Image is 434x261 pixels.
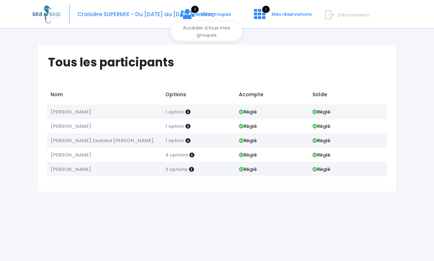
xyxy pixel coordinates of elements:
strong: Réglé [239,166,257,173]
strong: Réglé [312,152,330,158]
span: Croisière SUPERMIX - Du [DATE] au [DATE] Heckler [77,10,213,18]
span: 1 option [165,137,184,144]
div: Accéder à tous mes groupes [171,22,242,41]
td: Options [162,87,235,104]
strong: Réglé [312,123,330,130]
span: Mes réservations [272,11,312,18]
strong: Réglé [239,152,257,158]
td: Acompte [235,87,309,104]
a: 1 Mes réservations [248,13,316,20]
span: 3 [191,6,199,13]
td: Solde [309,87,387,104]
h1: Tous les participants [48,55,392,69]
strong: Réglé [312,108,330,115]
a: 3 Mes groupes [174,13,237,20]
strong: Réglé [312,137,330,144]
strong: Réglé [239,108,257,115]
span: 1 [262,6,270,13]
strong: Réglé [312,166,330,173]
span: [PERSON_NAME] [51,166,91,173]
span: [PERSON_NAME] Zealand [PERSON_NAME] [51,137,154,144]
strong: Réglé [239,123,257,130]
span: Mes groupes [201,11,231,18]
span: 1 option [165,108,184,115]
strong: Réglé [239,137,257,144]
span: 2 options [165,166,188,173]
td: Nom [47,87,162,104]
span: [PERSON_NAME] [51,152,91,158]
span: Déconnexion [338,11,369,18]
span: 4 options [165,152,188,158]
span: [PERSON_NAME] [51,123,91,130]
span: 1 option [165,123,184,130]
span: [PERSON_NAME] [51,108,91,115]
